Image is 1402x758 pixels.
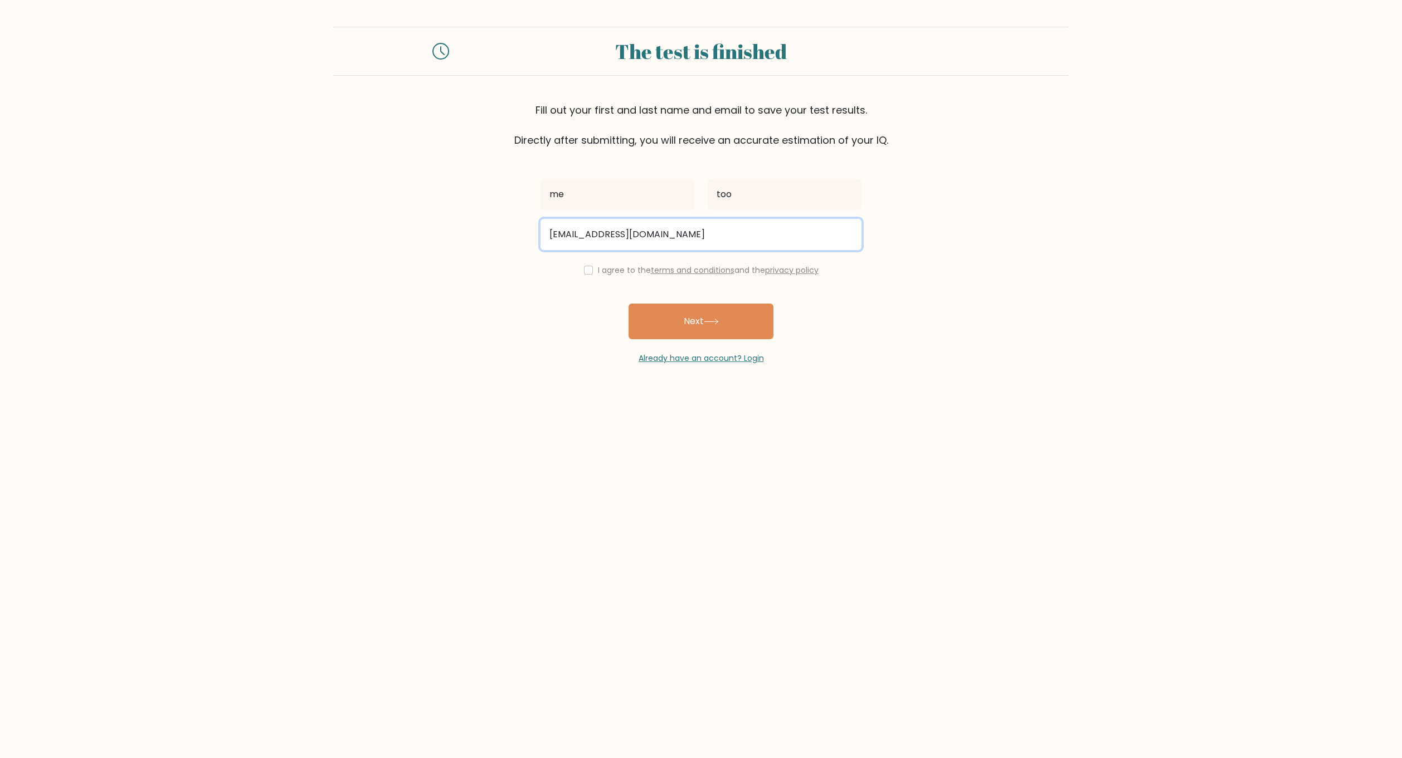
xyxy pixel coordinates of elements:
[541,179,694,210] input: First name
[541,219,861,250] input: Email
[598,265,819,276] label: I agree to the and the
[333,102,1069,148] div: Fill out your first and last name and email to save your test results. Directly after submitting,...
[708,179,861,210] input: Last name
[629,304,773,339] button: Next
[651,265,734,276] a: terms and conditions
[463,36,939,66] div: The test is finished
[639,353,764,364] a: Already have an account? Login
[765,265,819,276] a: privacy policy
